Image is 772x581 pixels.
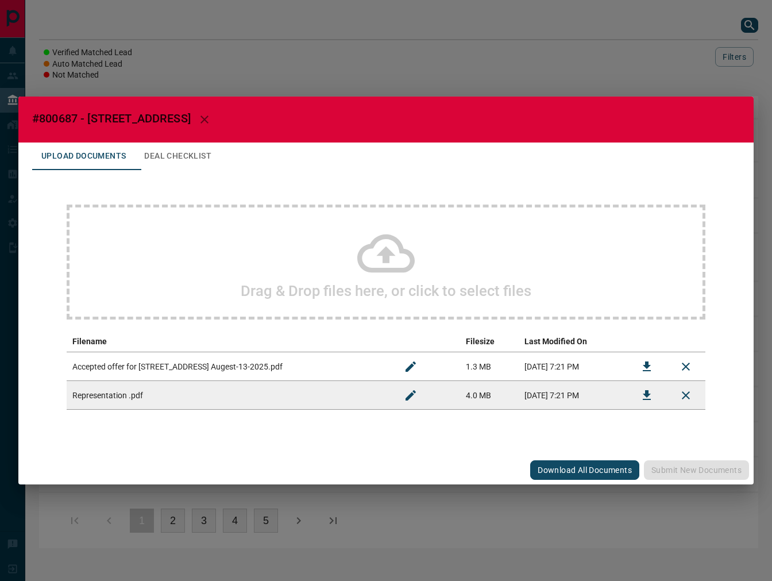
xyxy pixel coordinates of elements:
button: Rename [397,353,424,380]
td: Accepted offer for [STREET_ADDRESS] Augest-13-2025.pdf [67,352,391,381]
button: Rename [397,382,424,409]
button: Remove File [672,382,700,409]
button: Download [633,382,661,409]
td: Representation .pdf [67,381,391,410]
button: Remove File [672,353,700,380]
th: Filesize [460,331,519,352]
span: #800687 - [STREET_ADDRESS] [32,111,191,125]
th: Filename [67,331,391,352]
button: Upload Documents [32,143,135,170]
h2: Drag & Drop files here, or click to select files [241,282,531,299]
th: download action column [627,331,666,352]
div: Drag & Drop files here, or click to select files [67,205,705,320]
td: [DATE] 7:21 PM [519,381,627,410]
td: 4.0 MB [460,381,519,410]
button: Download All Documents [530,460,639,480]
button: Deal Checklist [135,143,221,170]
th: delete file action column [666,331,705,352]
th: edit column [391,331,460,352]
td: 1.3 MB [460,352,519,381]
td: [DATE] 7:21 PM [519,352,627,381]
button: Download [633,353,661,380]
th: Last Modified On [519,331,627,352]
